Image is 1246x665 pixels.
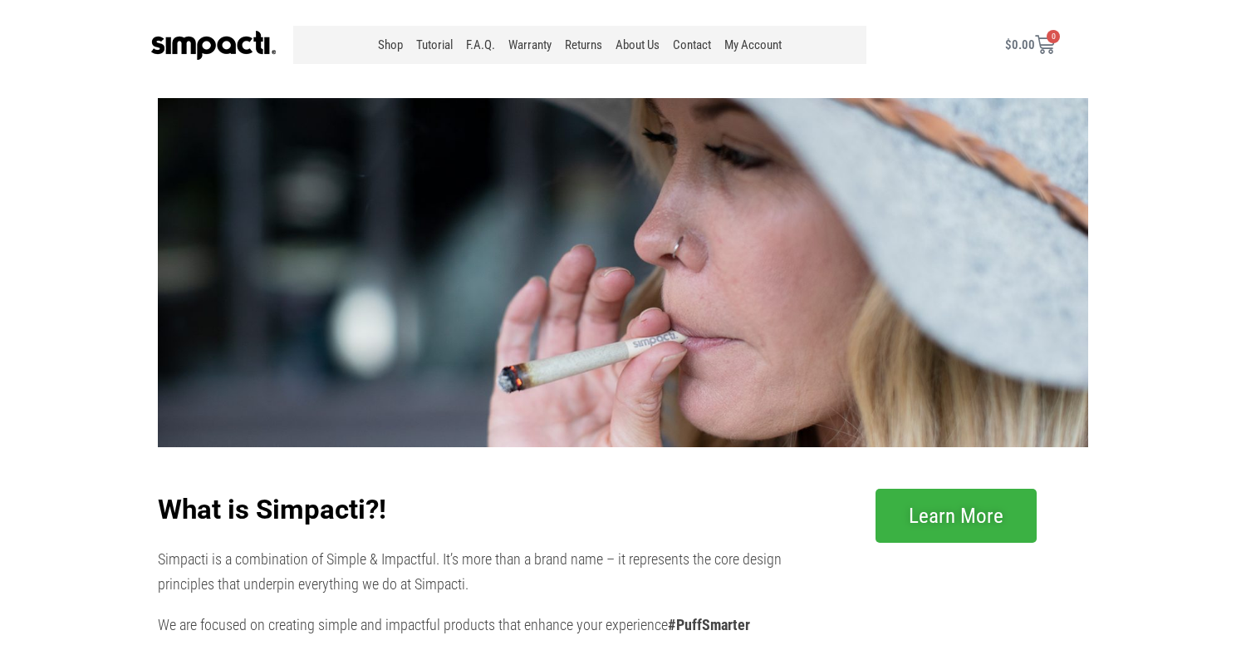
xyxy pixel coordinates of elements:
[1005,37,1012,52] span: $
[876,489,1037,543] a: Learn More
[410,26,459,64] a: Tutorial
[609,26,666,64] a: About Us
[158,547,812,598] p: Simpacti is a combination of Simple & Impactful. It’s more than a brand name – it represents the ...
[666,26,718,64] a: Contact
[558,26,609,64] a: Returns
[1005,37,1035,52] bdi: 0.00
[502,26,558,64] a: Warranty
[158,98,1088,447] img: Even Pack Even Burn
[668,616,750,633] b: #PuffSmarter
[1047,30,1060,43] span: 0
[459,26,502,64] a: F.A.Q.
[909,505,1003,526] span: Learn More
[985,25,1075,65] a: $0.00 0
[718,26,788,64] a: My Account
[158,616,750,633] span: We are focused on creating simple and impactful products that enhance your experience
[158,493,386,525] b: What is Simpacti?!
[371,26,410,64] a: Shop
